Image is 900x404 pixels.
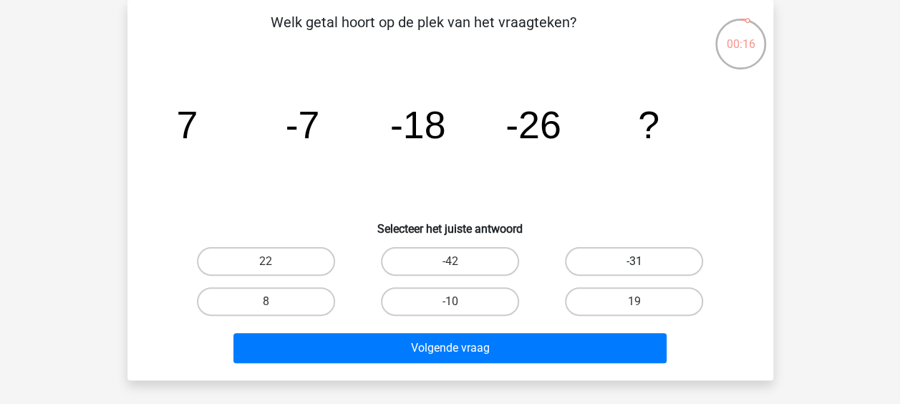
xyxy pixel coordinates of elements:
[565,287,703,316] label: 19
[176,103,198,146] tspan: 7
[389,103,445,146] tspan: -18
[197,287,335,316] label: 8
[233,333,667,363] button: Volgende vraag
[714,17,768,53] div: 00:16
[150,211,750,236] h6: Selecteer het juiste antwoord
[381,287,519,316] label: -10
[565,247,703,276] label: -31
[285,103,319,146] tspan: -7
[150,11,697,54] p: Welk getal hoort op de plek van het vraagteken?
[197,247,335,276] label: 22
[381,247,519,276] label: -42
[638,103,659,146] tspan: ?
[505,103,561,146] tspan: -26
